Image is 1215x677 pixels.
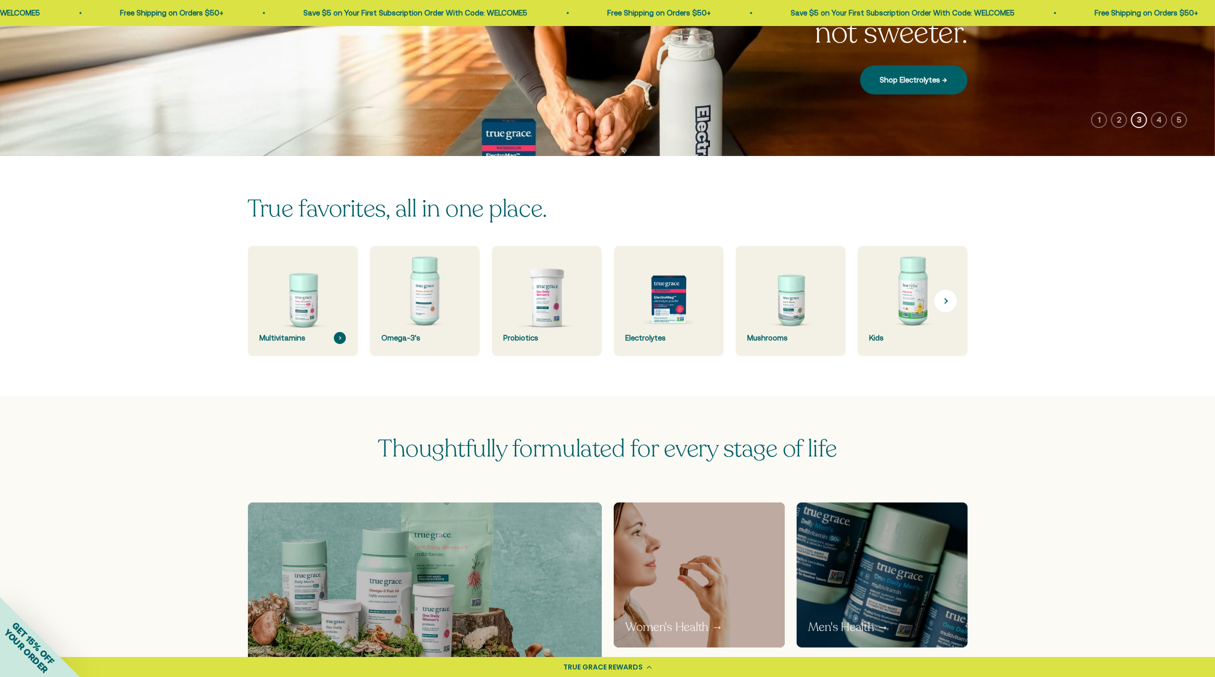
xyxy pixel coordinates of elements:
[626,619,723,636] p: Women's Health →
[1171,112,1187,128] button: 5
[736,246,846,356] a: Mushrooms
[1086,8,1189,17] a: Free Shipping on Orders $50+
[860,65,968,94] a: Shop Electrolytes →
[614,502,785,647] a: Woman holding a small pill in a pink background Women's Health →
[10,620,56,666] span: GET 15% OFF
[858,246,968,356] a: Kids
[748,332,834,344] div: Mushrooms
[111,8,214,17] a: Free Shipping on Orders $50+
[598,8,702,17] a: Free Shipping on Orders $50+
[782,7,1006,19] p: Save $5 on Your First Subscription Order With Code: WELCOME5
[2,627,50,675] span: YOUR ORDER
[614,246,724,356] a: Electrolytes
[626,332,712,344] div: Electrolytes
[294,7,518,19] p: Save $5 on Your First Subscription Order With Code: WELCOME5
[382,332,468,344] div: Omega-3's
[260,332,346,344] div: Multivitamins
[1131,112,1147,128] button: 3
[797,502,968,647] a: True Grace One Daily Men's multivitamin bottles on a blue background Men's Health →
[492,246,602,356] a: Probiotics
[370,246,480,356] a: Omega-3's
[870,332,956,344] div: Kids
[504,332,590,344] div: Probiotics
[614,502,785,647] img: Woman holding a small pill in a pink background
[248,246,358,356] a: Multivitamins
[1091,112,1107,128] button: 1
[1151,112,1167,128] button: 4
[248,192,547,225] split-lines: True favorites, all in one place.
[378,432,837,465] span: Thoughtfully formulated for every stage of life
[809,619,889,636] p: Men's Health →
[1111,112,1127,128] button: 2
[797,502,968,647] img: True Grace One Daily Men's multivitamin bottles on a blue background
[564,662,643,672] div: TRUE GRACE REWARDS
